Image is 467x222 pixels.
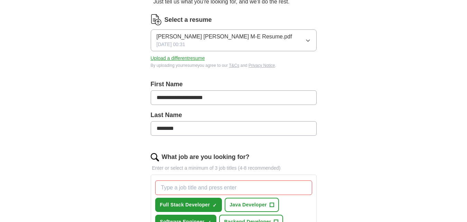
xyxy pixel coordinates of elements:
label: What job are you looking for? [162,152,250,162]
input: Type a job title and press enter [155,180,312,195]
div: By uploading your resume you agree to our and . [151,62,317,69]
button: [PERSON_NAME] [PERSON_NAME] M-E Resume.pdf[DATE] 00:31 [151,29,317,51]
p: Enter or select a minimum of 3 job titles (4-8 recommended) [151,165,317,172]
button: Full Stack Developer✓ [155,198,222,212]
span: Java Developer [230,201,267,208]
span: Full Stack Developer [160,201,210,208]
label: Select a resume [165,15,212,25]
a: T&Cs [229,63,239,68]
button: Java Developer [225,198,279,212]
a: Privacy Notice [249,63,275,68]
button: Upload a differentresume [151,55,205,62]
label: Last Name [151,110,317,120]
span: [PERSON_NAME] [PERSON_NAME] M-E Resume.pdf [157,33,292,41]
span: ✓ [213,203,217,208]
img: search.png [151,153,159,161]
span: [DATE] 00:31 [157,41,185,48]
label: First Name [151,80,317,89]
img: CV Icon [151,14,162,25]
